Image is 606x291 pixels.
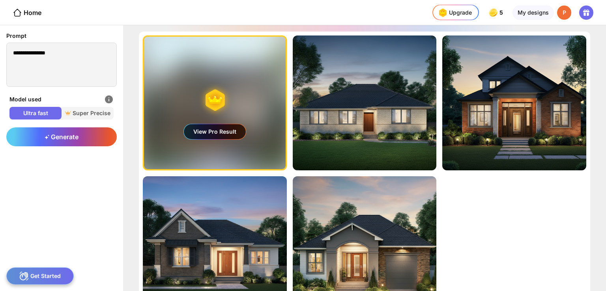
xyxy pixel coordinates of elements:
[499,9,505,16] span: 5
[62,109,114,117] span: Super Precise
[436,6,449,19] img: upgrade-nav-btn-icon.gif
[6,267,74,285] div: Get Started
[9,109,62,117] span: Ultra fast
[436,6,472,19] div: Upgrade
[13,8,41,17] div: Home
[557,6,571,20] div: P
[9,95,114,104] div: Model used
[512,6,554,20] div: My designs
[184,124,246,139] div: View Pro Result
[6,32,117,40] div: Prompt
[45,133,79,141] span: Generate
